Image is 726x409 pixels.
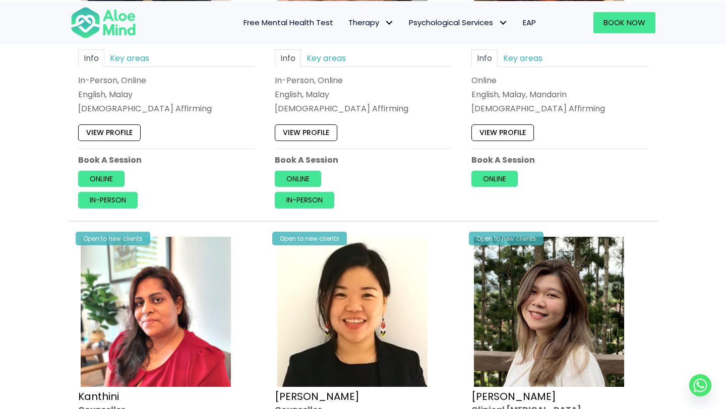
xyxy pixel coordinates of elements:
a: Online [78,171,125,187]
span: Therapy [348,17,394,28]
div: [DEMOGRAPHIC_DATA] Affirming [471,103,648,114]
a: Key areas [104,49,155,67]
a: Key areas [498,49,548,67]
img: Kelly Clinical Psychologist [474,237,624,387]
p: Book A Session [275,154,451,166]
span: Book Now [603,17,645,28]
a: Psychological ServicesPsychological Services: submenu [401,12,515,33]
a: View profile [275,124,337,141]
img: Kanthini-profile [81,237,231,387]
a: Info [78,49,104,67]
a: Free Mental Health Test [236,12,341,33]
div: In-Person, Online [275,75,451,86]
p: Book A Session [78,154,255,166]
div: Open to new clients [272,232,347,245]
span: Free Mental Health Test [244,17,333,28]
div: [DEMOGRAPHIC_DATA] Affirming [275,103,451,114]
a: Whatsapp [689,374,711,396]
a: Info [275,49,301,67]
a: [PERSON_NAME] [471,389,556,403]
span: EAP [523,17,536,28]
a: EAP [515,12,543,33]
a: [PERSON_NAME] [275,389,359,403]
img: Karen Counsellor [277,237,428,387]
a: Kanthini [78,389,119,403]
div: Open to new clients [469,232,543,245]
nav: Menu [149,12,543,33]
p: English, Malay [275,89,451,100]
span: Therapy: submenu [382,15,396,30]
div: [DEMOGRAPHIC_DATA] Affirming [78,103,255,114]
a: TherapyTherapy: submenu [341,12,401,33]
p: English, Malay [78,89,255,100]
a: Book Now [593,12,655,33]
a: View profile [78,124,141,141]
span: Psychological Services [409,17,508,28]
div: Open to new clients [76,232,150,245]
a: In-person [275,192,334,208]
a: Online [275,171,321,187]
a: View profile [471,124,534,141]
div: Online [471,75,648,86]
a: Info [471,49,498,67]
img: Aloe mind Logo [71,6,136,39]
a: In-person [78,192,138,208]
p: Book A Session [471,154,648,166]
span: Psychological Services: submenu [496,15,510,30]
div: In-Person, Online [78,75,255,86]
p: English, Malay, Mandarin [471,89,648,100]
a: Online [471,171,518,187]
a: Key areas [301,49,351,67]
